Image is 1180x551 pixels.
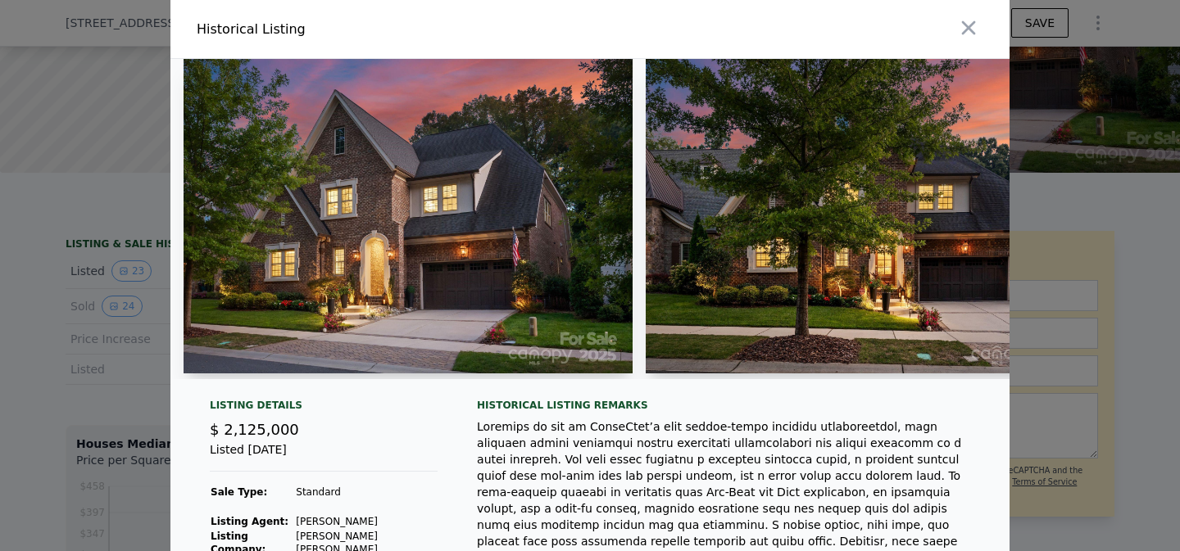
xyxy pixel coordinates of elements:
div: Listed [DATE] [210,441,438,472]
td: [PERSON_NAME] [295,514,438,529]
td: Standard [295,485,438,499]
div: Historical Listing [197,20,583,39]
span: $ 2,125,000 [210,421,299,438]
div: Historical Listing remarks [477,399,983,412]
strong: Listing Agent: [211,516,288,527]
div: Listing Details [210,399,438,418]
img: Property Img [184,59,633,373]
strong: Sale Type: [211,486,267,498]
img: Property Img [646,59,1095,373]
